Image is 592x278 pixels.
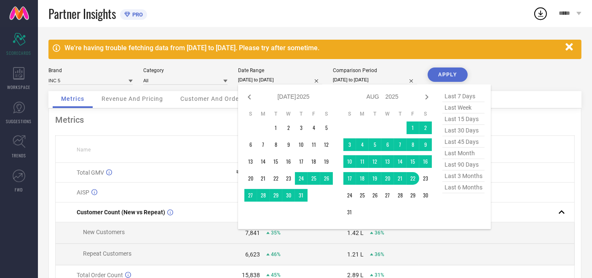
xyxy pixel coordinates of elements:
[407,121,419,134] td: Fri Aug 01 2025
[442,148,485,159] span: last month
[271,272,281,278] span: 45%
[407,189,419,202] td: Fri Aug 29 2025
[270,189,282,202] td: Tue Jul 29 2025
[394,138,407,151] td: Thu Aug 07 2025
[407,111,419,117] th: Friday
[244,138,257,151] td: Sun Jul 06 2025
[236,169,260,176] div: ₹ 3.03 Cr
[419,155,432,168] td: Sat Aug 16 2025
[308,172,320,185] td: Fri Jul 25 2025
[83,250,131,257] span: Repeat Customers
[48,5,116,22] span: Partner Insights
[244,172,257,185] td: Sun Jul 20 2025
[394,155,407,168] td: Thu Aug 14 2025
[180,95,245,102] span: Customer And Orders
[7,50,32,56] span: SCORECARDS
[369,111,381,117] th: Tuesday
[64,44,561,52] div: We're having trouble fetching data from [DATE] to [DATE]. Please try after sometime.
[343,155,356,168] td: Sun Aug 10 2025
[407,172,419,185] td: Fri Aug 22 2025
[245,251,260,258] div: 6,623
[308,121,320,134] td: Fri Jul 04 2025
[369,172,381,185] td: Tue Aug 19 2025
[282,138,295,151] td: Wed Jul 09 2025
[369,189,381,202] td: Tue Aug 26 2025
[270,172,282,185] td: Tue Jul 22 2025
[244,189,257,202] td: Sun Jul 27 2025
[257,172,270,185] td: Mon Jul 21 2025
[257,155,270,168] td: Mon Jul 14 2025
[347,229,364,236] div: 1.42 L
[422,92,432,102] div: Next month
[244,111,257,117] th: Sunday
[15,186,23,193] span: FWD
[442,113,485,125] span: last 15 days
[77,189,89,196] span: AISP
[347,251,364,258] div: 1.21 L
[356,155,369,168] td: Mon Aug 11 2025
[308,111,320,117] th: Friday
[343,189,356,202] td: Sun Aug 24 2025
[308,138,320,151] td: Fri Jul 11 2025
[130,11,143,18] span: PRO
[356,111,369,117] th: Monday
[333,76,417,84] input: Select comparison period
[442,91,485,102] span: last 7 days
[419,172,432,185] td: Sat Aug 23 2025
[320,121,333,134] td: Sat Jul 05 2025
[270,111,282,117] th: Tuesday
[442,125,485,136] span: last 30 days
[282,155,295,168] td: Wed Jul 16 2025
[381,155,394,168] td: Wed Aug 13 2025
[244,155,257,168] td: Sun Jul 13 2025
[282,189,295,202] td: Wed Jul 30 2025
[343,138,356,151] td: Sun Aug 03 2025
[394,111,407,117] th: Thursday
[295,155,308,168] td: Thu Jul 17 2025
[270,138,282,151] td: Tue Jul 08 2025
[442,182,485,193] span: last 6 months
[6,118,32,124] span: SUGGESTIONS
[295,111,308,117] th: Thursday
[245,229,260,236] div: 7,841
[394,172,407,185] td: Thu Aug 21 2025
[48,67,133,73] div: Brand
[238,76,322,84] input: Select date range
[381,172,394,185] td: Wed Aug 20 2025
[102,95,163,102] span: Revenue And Pricing
[428,67,468,82] button: APPLY
[238,67,322,73] div: Date Range
[419,138,432,151] td: Sat Aug 09 2025
[407,138,419,151] td: Fri Aug 08 2025
[83,229,125,235] span: New Customers
[12,152,26,159] span: TRENDS
[270,121,282,134] td: Tue Jul 01 2025
[442,102,485,113] span: last week
[375,251,384,257] span: 36%
[343,206,356,219] td: Sun Aug 31 2025
[257,138,270,151] td: Mon Jul 07 2025
[356,138,369,151] td: Mon Aug 04 2025
[143,67,228,73] div: Category
[244,92,254,102] div: Previous month
[442,170,485,182] span: last 3 months
[442,136,485,148] span: last 45 days
[61,95,84,102] span: Metrics
[381,111,394,117] th: Wednesday
[381,138,394,151] td: Wed Aug 06 2025
[295,138,308,151] td: Thu Jul 10 2025
[375,272,384,278] span: 31%
[270,155,282,168] td: Tue Jul 15 2025
[369,155,381,168] td: Tue Aug 12 2025
[271,251,281,257] span: 46%
[282,121,295,134] td: Wed Jul 02 2025
[343,172,356,185] td: Sun Aug 17 2025
[375,230,384,236] span: 36%
[394,189,407,202] td: Thu Aug 28 2025
[308,155,320,168] td: Fri Jul 18 2025
[77,169,104,176] span: Total GMV
[295,189,308,202] td: Thu Jul 31 2025
[356,189,369,202] td: Mon Aug 25 2025
[257,189,270,202] td: Mon Jul 28 2025
[271,230,281,236] span: 35%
